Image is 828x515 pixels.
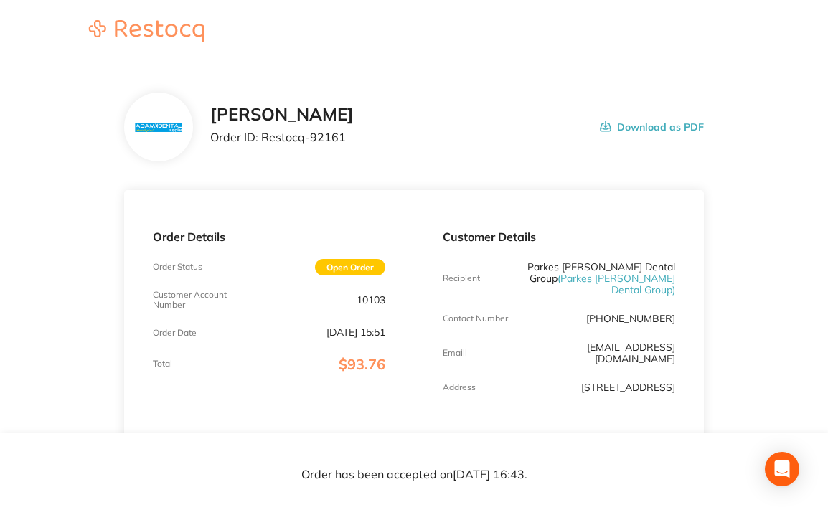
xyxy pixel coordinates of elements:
[581,382,675,393] p: [STREET_ADDRESS]
[153,262,202,272] p: Order Status
[443,230,675,243] p: Customer Details
[443,382,476,392] p: Address
[520,261,675,296] p: Parkes [PERSON_NAME] Dental Group
[153,230,385,243] p: Order Details
[210,131,354,143] p: Order ID: Restocq- 92161
[339,355,385,373] span: $93.76
[301,468,527,481] p: Order has been accepted on [DATE] 16:43 .
[357,294,385,306] p: 10103
[586,313,675,324] p: [PHONE_NUMBER]
[315,259,385,275] span: Open Order
[75,20,218,44] a: Restocq logo
[326,326,385,338] p: [DATE] 15:51
[153,328,197,338] p: Order Date
[75,20,218,42] img: Restocq logo
[443,313,508,323] p: Contact Number
[135,123,182,132] img: N3hiYW42Mg
[765,452,799,486] div: Open Intercom Messenger
[443,348,467,358] p: Emaill
[210,105,354,125] h2: [PERSON_NAME]
[443,273,480,283] p: Recipient
[153,290,230,310] p: Customer Account Number
[600,105,704,149] button: Download as PDF
[153,359,172,369] p: Total
[558,272,675,296] span: ( Parkes [PERSON_NAME] Dental Group )
[587,341,675,365] a: [EMAIL_ADDRESS][DOMAIN_NAME]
